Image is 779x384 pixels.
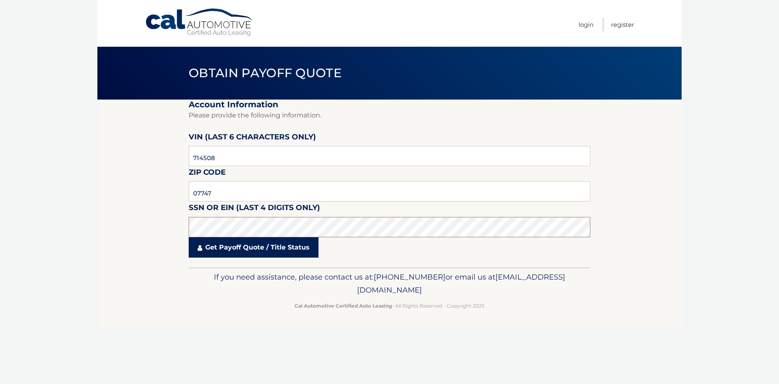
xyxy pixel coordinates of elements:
h2: Account Information [189,100,590,110]
span: [PHONE_NUMBER] [374,272,445,282]
label: VIN (last 6 characters only) [189,131,316,146]
a: Cal Automotive [145,8,254,37]
p: - All Rights Reserved - Copyright 2025 [194,302,585,310]
span: Obtain Payoff Quote [189,65,342,80]
label: SSN or EIN (last 4 digits only) [189,202,320,217]
label: Zip Code [189,166,226,181]
a: Login [579,18,594,31]
strong: Cal Automotive Certified Auto Leasing [295,303,392,309]
p: If you need assistance, please contact us at: or email us at [194,271,585,297]
a: Get Payoff Quote / Title Status [189,237,318,258]
a: Register [611,18,634,31]
p: Please provide the following information. [189,110,590,121]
